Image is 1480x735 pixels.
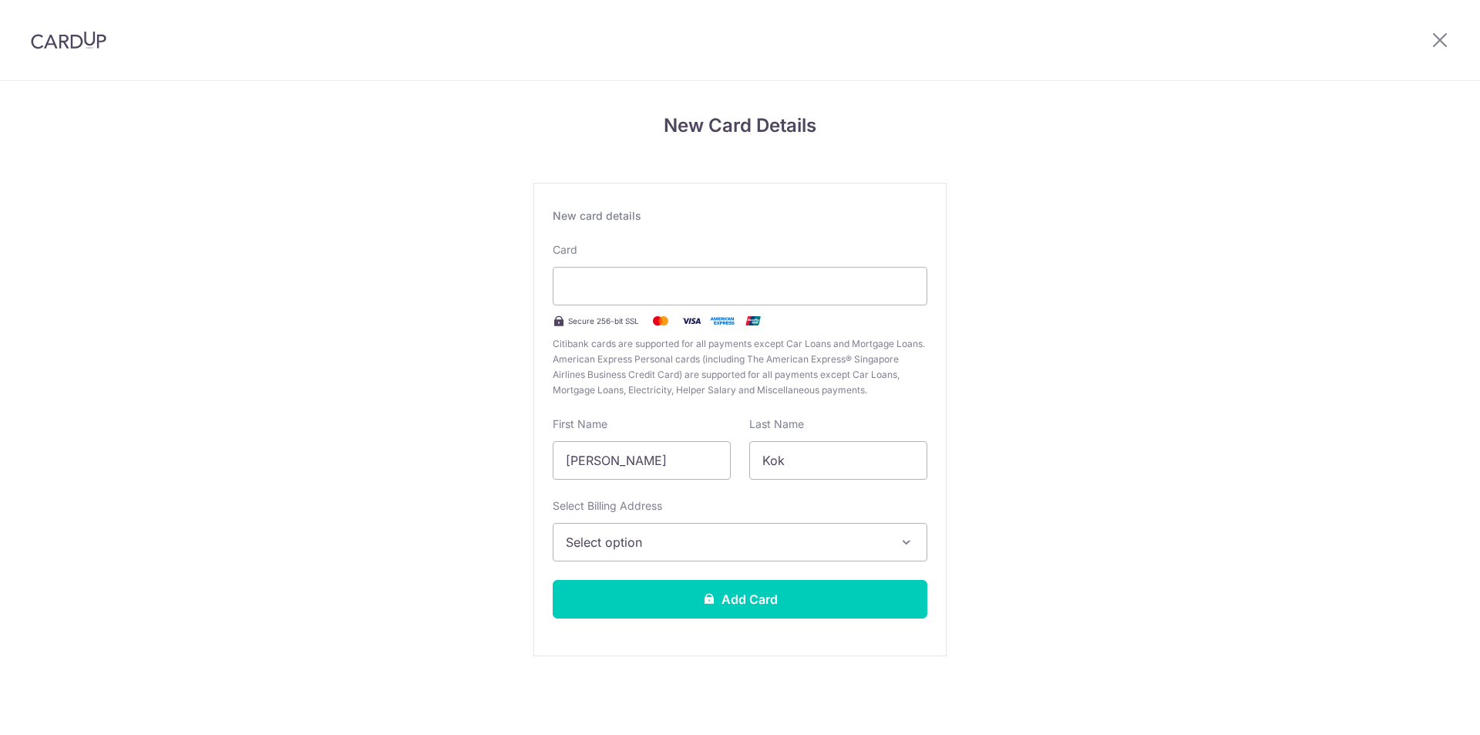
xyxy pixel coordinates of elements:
[553,242,577,258] label: Card
[553,208,927,224] div: New card details
[553,441,731,480] input: Cardholder First Name
[31,31,106,49] img: CardUp
[533,112,947,140] h4: New Card Details
[553,580,927,619] button: Add Card
[707,312,738,330] img: .alt.amex
[738,312,769,330] img: .alt.unionpay
[566,277,914,295] iframe: Secure card payment input frame
[553,336,927,398] span: Citibank cards are supported for all payments except Car Loans and Mortgage Loans. American Expre...
[553,523,927,561] button: Select option
[568,315,639,327] span: Secure 256-bit SSL
[1381,689,1465,727] iframe: Opens a widget where you can find more information
[676,312,707,330] img: Visa
[749,416,804,432] label: Last Name
[749,441,927,480] input: Cardholder Last Name
[553,498,662,514] label: Select Billing Address
[645,312,676,330] img: Mastercard
[566,533,886,551] span: Select option
[553,416,607,432] label: First Name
